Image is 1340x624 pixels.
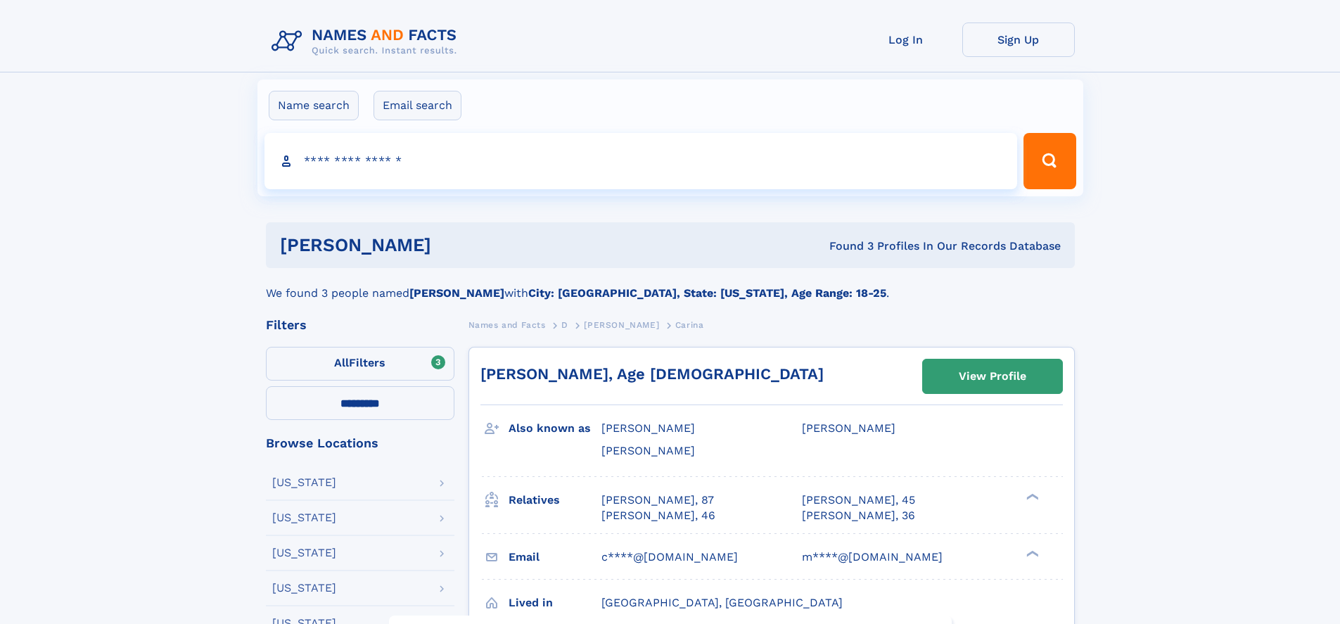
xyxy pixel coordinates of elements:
[561,316,568,333] a: D
[630,238,1061,254] div: Found 3 Profiles In Our Records Database
[374,91,461,120] label: Email search
[264,133,1018,189] input: search input
[266,319,454,331] div: Filters
[959,360,1026,393] div: View Profile
[509,591,601,615] h3: Lived in
[272,477,336,488] div: [US_STATE]
[280,236,630,254] h1: [PERSON_NAME]
[923,359,1062,393] a: View Profile
[1023,133,1076,189] button: Search Button
[266,347,454,381] label: Filters
[584,320,659,330] span: [PERSON_NAME]
[601,421,695,435] span: [PERSON_NAME]
[509,416,601,440] h3: Also known as
[272,512,336,523] div: [US_STATE]
[584,316,659,333] a: [PERSON_NAME]
[601,444,695,457] span: [PERSON_NAME]
[409,286,504,300] b: [PERSON_NAME]
[509,545,601,569] h3: Email
[1023,492,1040,501] div: ❯
[528,286,886,300] b: City: [GEOGRAPHIC_DATA], State: [US_STATE], Age Range: 18-25
[272,547,336,559] div: [US_STATE]
[266,268,1075,302] div: We found 3 people named with .
[266,437,454,450] div: Browse Locations
[334,356,349,369] span: All
[480,365,824,383] a: [PERSON_NAME], Age [DEMOGRAPHIC_DATA]
[802,421,895,435] span: [PERSON_NAME]
[601,596,843,609] span: [GEOGRAPHIC_DATA], [GEOGRAPHIC_DATA]
[266,23,468,61] img: Logo Names and Facts
[269,91,359,120] label: Name search
[601,492,714,508] a: [PERSON_NAME], 87
[561,320,568,330] span: D
[468,316,546,333] a: Names and Facts
[850,23,962,57] a: Log In
[1023,549,1040,558] div: ❯
[509,488,601,512] h3: Relatives
[802,492,915,508] a: [PERSON_NAME], 45
[675,320,704,330] span: Carina
[962,23,1075,57] a: Sign Up
[802,508,915,523] a: [PERSON_NAME], 36
[272,582,336,594] div: [US_STATE]
[601,508,715,523] a: [PERSON_NAME], 46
